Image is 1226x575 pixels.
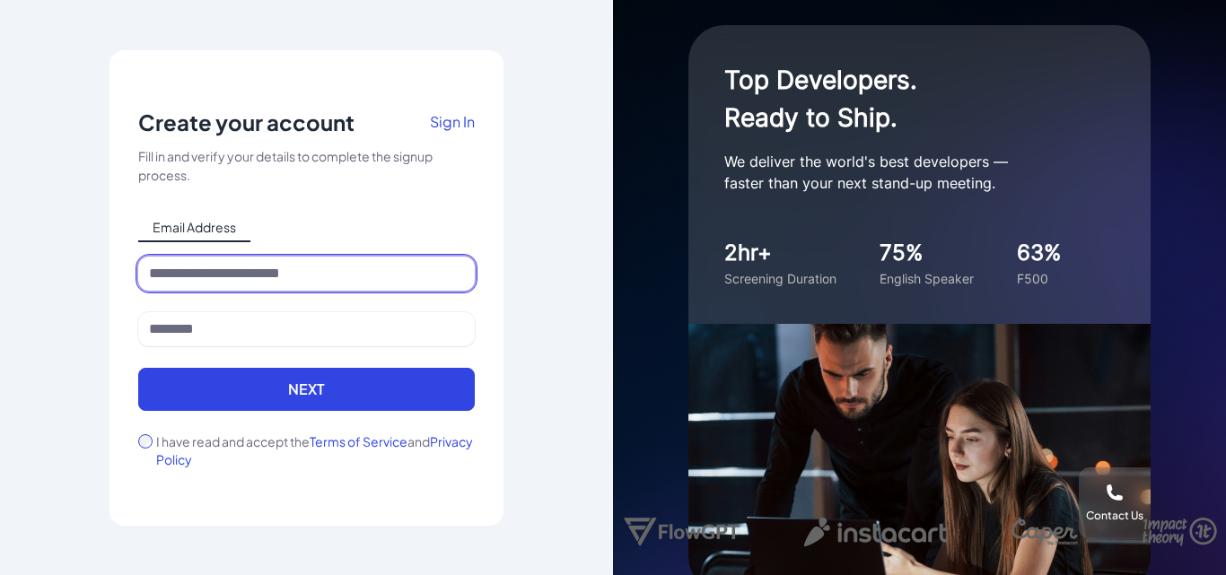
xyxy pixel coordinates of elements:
[138,213,250,242] span: Email Address
[724,151,1083,194] p: We deliver the world's best developers — faster than your next stand-up meeting.
[156,432,475,468] label: I have read and accept the and
[1017,269,1062,288] div: F500
[430,112,475,131] span: Sign In
[1017,237,1062,269] div: 63%
[880,269,974,288] div: English Speaker
[724,61,1083,136] h1: Top Developers. Ready to Ship.
[1086,509,1143,523] div: Contact Us
[310,433,407,449] span: Terms of Service
[156,433,473,467] span: Privacy Policy
[430,108,475,147] a: Sign In
[880,237,974,269] div: 75%
[724,269,836,288] div: Screening Duration
[138,368,475,411] button: Next
[724,237,836,269] div: 2hr+
[138,147,475,185] div: Fill in and verify your details to complete the signup process.
[138,108,355,136] p: Create your account
[1079,467,1151,539] button: Contact Us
